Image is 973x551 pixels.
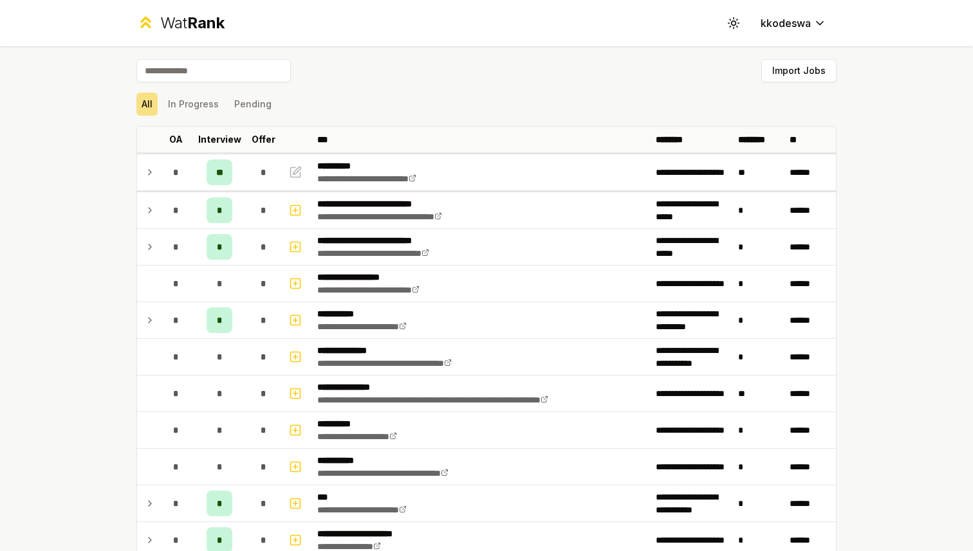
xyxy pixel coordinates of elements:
[761,59,837,82] button: Import Jobs
[761,15,811,31] span: kkodeswa
[750,12,837,35] button: kkodeswa
[169,133,183,146] p: OA
[252,133,275,146] p: Offer
[187,14,225,32] span: Rank
[136,13,225,33] a: WatRank
[229,93,277,116] button: Pending
[163,93,224,116] button: In Progress
[160,13,225,33] div: Wat
[136,93,158,116] button: All
[198,133,241,146] p: Interview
